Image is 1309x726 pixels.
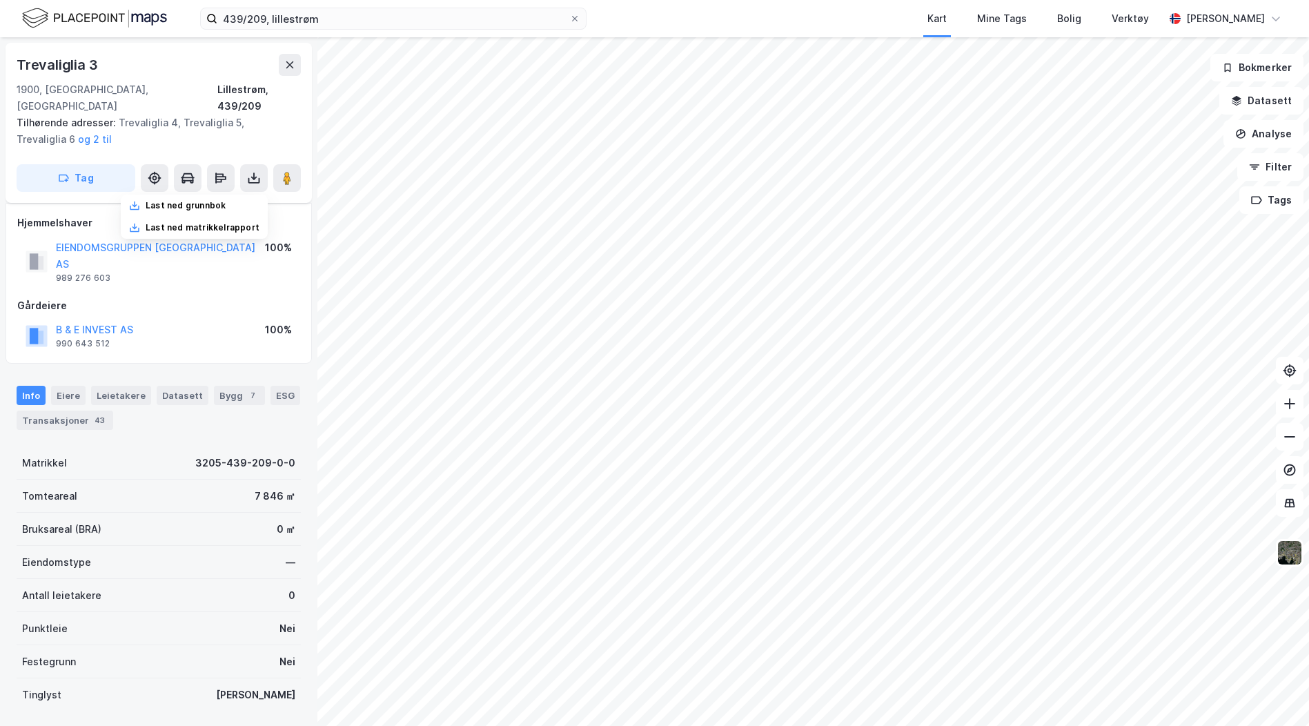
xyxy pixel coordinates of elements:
div: 100% [265,239,292,256]
div: Bolig [1057,10,1081,27]
div: 990 643 512 [56,338,110,349]
div: Eiendomstype [22,554,91,571]
div: Nei [279,620,295,637]
button: Bokmerker [1210,54,1303,81]
div: [PERSON_NAME] [1186,10,1265,27]
img: logo.f888ab2527a4732fd821a326f86c7f29.svg [22,6,167,30]
div: Tinglyst [22,687,61,703]
div: Punktleie [22,620,68,637]
div: Kontrollprogram for chat [1240,660,1309,726]
div: Last ned matrikkelrapport [146,222,259,233]
div: Info [17,386,46,405]
div: 7 846 ㎡ [255,488,295,504]
span: Tilhørende adresser: [17,117,119,128]
div: Datasett [157,386,208,405]
div: — [286,554,295,571]
div: Gårdeiere [17,297,300,314]
div: Tomteareal [22,488,77,504]
div: Transaksjoner [17,411,113,430]
div: Festegrunn [22,654,76,670]
button: Tags [1239,186,1303,214]
button: Analyse [1223,120,1303,148]
div: 1900, [GEOGRAPHIC_DATA], [GEOGRAPHIC_DATA] [17,81,217,115]
div: Nei [279,654,295,670]
button: Datasett [1219,87,1303,115]
div: 989 276 603 [56,273,110,284]
div: Bygg [214,386,265,405]
div: Trevaliglia 4, Trevaliglia 5, Trevaliglia 6 [17,115,290,148]
input: Søk på adresse, matrikkel, gårdeiere, leietakere eller personer [217,8,569,29]
div: 0 ㎡ [277,521,295,538]
div: 0 [288,587,295,604]
div: Antall leietakere [22,587,101,604]
div: 3205-439-209-0-0 [195,455,295,471]
button: Tag [17,164,135,192]
img: 9k= [1277,540,1303,566]
div: Last ned grunnbok [146,200,226,211]
div: Hjemmelshaver [17,215,300,231]
div: Mine Tags [977,10,1027,27]
div: 7 [246,389,259,402]
div: Verktøy [1112,10,1149,27]
div: Matrikkel [22,455,67,471]
button: Filter [1237,153,1303,181]
div: Leietakere [91,386,151,405]
div: 100% [265,322,292,338]
div: Eiere [51,386,86,405]
iframe: Chat Widget [1240,660,1309,726]
div: Trevaliglia 3 [17,54,100,76]
div: ESG [270,386,300,405]
div: [PERSON_NAME] [216,687,295,703]
div: 43 [92,413,108,427]
div: Kart [927,10,947,27]
div: Lillestrøm, 439/209 [217,81,301,115]
div: Bruksareal (BRA) [22,521,101,538]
